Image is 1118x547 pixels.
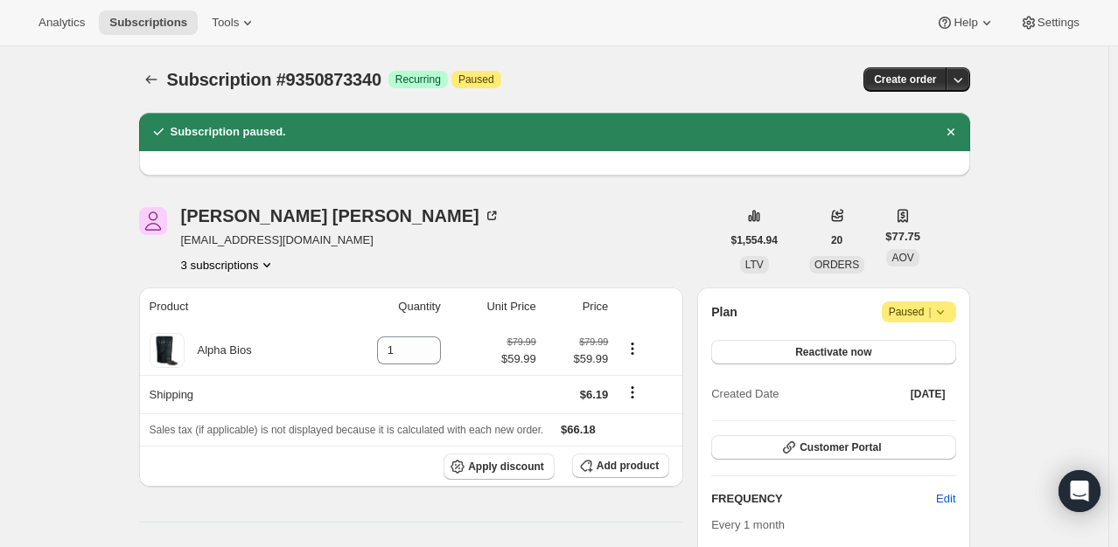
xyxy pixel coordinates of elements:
[185,342,252,359] div: Alpha Bios
[580,388,609,401] span: $6.19
[181,256,276,273] button: Product actions
[458,73,494,87] span: Paused
[468,460,544,474] span: Apply discount
[928,305,931,319] span: |
[745,259,764,271] span: LTV
[831,233,842,247] span: 20
[926,10,1005,35] button: Help
[939,120,963,144] button: Dismiss notification
[507,336,536,347] small: $79.99
[889,303,949,321] span: Paused
[572,454,669,478] button: Add product
[139,287,328,326] th: Product
[900,382,956,406] button: [DATE]
[711,385,779,403] span: Created Date
[181,207,500,225] div: [PERSON_NAME] [PERSON_NAME]
[99,10,198,35] button: Subscriptions
[731,233,778,247] span: $1,554.94
[1010,10,1090,35] button: Settings
[936,490,955,508] span: Edit
[139,375,328,413] th: Shipping
[821,228,853,253] button: 20
[1038,16,1080,30] span: Settings
[212,16,239,30] span: Tools
[139,207,167,235] span: Katrina Reintjes
[711,435,955,460] button: Customer Portal
[1059,470,1101,512] div: Open Intercom Messenger
[618,383,646,402] button: Shipping actions
[327,287,446,326] th: Quantity
[561,423,596,436] span: $66.18
[167,70,381,89] span: Subscription #9350873340
[874,73,936,87] span: Create order
[814,259,859,271] span: ORDERS
[711,518,785,531] span: Every 1 month
[547,350,609,368] span: $59.99
[618,339,646,358] button: Product actions
[926,485,966,513] button: Edit
[800,440,881,454] span: Customer Portal
[444,454,555,480] button: Apply discount
[38,16,85,30] span: Analytics
[201,10,267,35] button: Tools
[542,287,614,326] th: Price
[863,67,947,92] button: Create order
[711,340,955,364] button: Reactivate now
[446,287,542,326] th: Unit Price
[395,73,441,87] span: Recurring
[181,232,500,249] span: [EMAIL_ADDRESS][DOMAIN_NAME]
[711,490,936,508] h2: FREQUENCY
[721,228,788,253] button: $1,554.94
[885,228,920,246] span: $77.75
[891,252,913,264] span: AOV
[109,16,187,30] span: Subscriptions
[150,424,544,436] span: Sales tax (if applicable) is not displayed because it is calculated with each new order.
[28,10,95,35] button: Analytics
[501,350,536,368] span: $59.99
[171,123,286,141] h2: Subscription paused.
[954,16,977,30] span: Help
[579,336,608,347] small: $79.99
[795,345,871,359] span: Reactivate now
[597,459,659,473] span: Add product
[711,303,737,321] h2: Plan
[139,67,164,92] button: Subscriptions
[911,387,946,401] span: [DATE]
